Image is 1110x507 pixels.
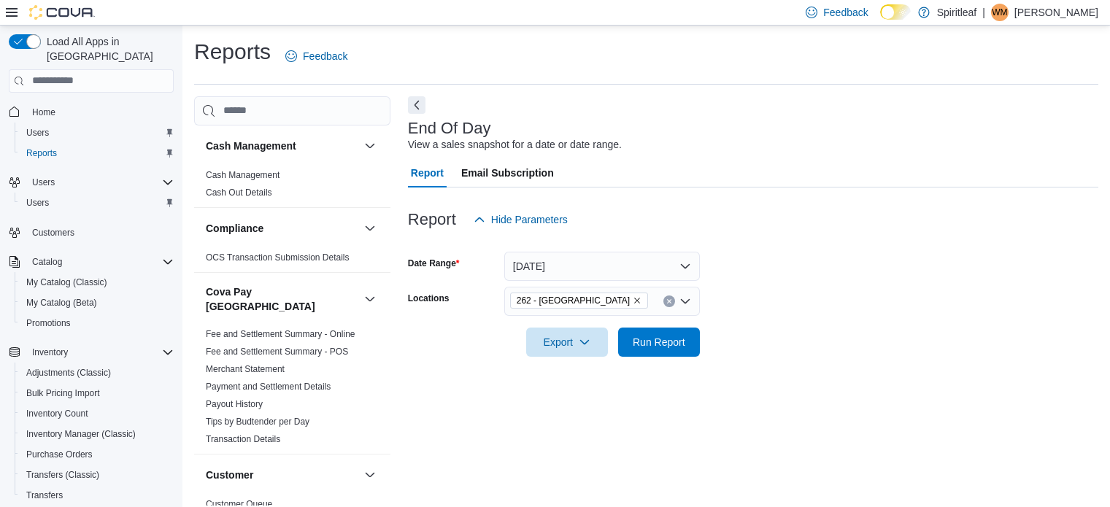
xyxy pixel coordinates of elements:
button: Clear input [663,295,675,307]
a: Reports [20,144,63,162]
a: Users [20,124,55,142]
h3: End Of Day [408,120,491,137]
h3: Cash Management [206,139,296,153]
h3: Customer [206,468,253,482]
span: Feedback [823,5,868,20]
button: Run Report [618,328,700,357]
span: Users [26,174,174,191]
a: My Catalog (Beta) [20,294,103,311]
span: Home [26,103,174,121]
button: Promotions [15,313,180,333]
span: Email Subscription [461,158,554,187]
a: Home [26,104,61,121]
span: Inventory Count [26,408,88,419]
a: Merchant Statement [206,364,285,374]
span: Inventory [26,344,174,361]
a: OCS Transaction Submission Details [206,252,350,263]
button: Compliance [206,221,358,236]
span: Cash Out Details [206,187,272,198]
span: Adjustments (Classic) [26,367,111,379]
button: Export [526,328,608,357]
span: Hide Parameters [491,212,568,227]
span: Run Report [633,335,685,349]
a: Customers [26,224,80,241]
span: Transfers [20,487,174,504]
div: Cash Management [194,166,390,207]
span: Purchase Orders [20,446,174,463]
a: Fee and Settlement Summary - POS [206,347,348,357]
span: 262 - Drayton Valley [510,293,648,309]
button: Bulk Pricing Import [15,383,180,403]
span: WM [992,4,1007,21]
button: Compliance [361,220,379,237]
label: Date Range [408,258,460,269]
div: Compliance [194,249,390,272]
span: Promotions [26,317,71,329]
span: 262 - [GEOGRAPHIC_DATA] [517,293,630,308]
button: Users [26,174,61,191]
span: Cash Management [206,169,280,181]
a: Transaction Details [206,434,280,444]
span: Fee and Settlement Summary - Online [206,328,355,340]
p: Spiritleaf [937,4,976,21]
button: Customer [206,468,358,482]
button: Users [3,172,180,193]
button: Cova Pay [GEOGRAPHIC_DATA] [361,290,379,308]
label: Locations [408,293,450,304]
button: Next [408,96,425,114]
button: Hide Parameters [468,205,574,234]
a: Tips by Budtender per Day [206,417,309,427]
h1: Reports [194,37,271,66]
p: [PERSON_NAME] [1014,4,1098,21]
span: Reports [26,147,57,159]
button: Transfers [15,485,180,506]
span: Feedback [303,49,347,63]
span: Catalog [32,256,62,268]
h3: Report [408,211,456,228]
a: Adjustments (Classic) [20,364,117,382]
button: Remove 262 - Drayton Valley from selection in this group [633,296,641,305]
a: Transfers [20,487,69,504]
span: Load All Apps in [GEOGRAPHIC_DATA] [41,34,174,63]
a: Fee and Settlement Summary - Online [206,329,355,339]
button: Inventory Count [15,403,180,424]
button: Cash Management [206,139,358,153]
span: Users [20,124,174,142]
span: Payment and Settlement Details [206,381,331,392]
span: Adjustments (Classic) [20,364,174,382]
span: Transaction Details [206,433,280,445]
a: Purchase Orders [20,446,99,463]
span: Tips by Budtender per Day [206,416,309,427]
button: Customers [3,222,180,243]
button: Open list of options [679,295,691,307]
span: Reports [20,144,174,162]
a: Cash Management [206,170,280,180]
span: Export [535,328,599,357]
span: Merchant Statement [206,363,285,375]
span: Payout History [206,398,263,410]
a: Inventory Count [20,405,94,422]
button: Catalog [3,252,180,272]
button: Cova Pay [GEOGRAPHIC_DATA] [206,285,358,314]
button: Adjustments (Classic) [15,363,180,383]
a: Cash Out Details [206,187,272,198]
span: Bulk Pricing Import [26,387,100,399]
span: My Catalog (Beta) [26,297,97,309]
button: Transfers (Classic) [15,465,180,485]
span: Fee and Settlement Summary - POS [206,346,348,357]
button: Cash Management [361,137,379,155]
span: Report [411,158,444,187]
span: Home [32,107,55,118]
span: Transfers (Classic) [26,469,99,481]
button: Catalog [26,253,68,271]
button: My Catalog (Beta) [15,293,180,313]
button: Reports [15,143,180,163]
a: My Catalog (Classic) [20,274,113,291]
span: Bulk Pricing Import [20,384,174,402]
p: | [982,4,985,21]
span: Catalog [26,253,174,271]
span: Inventory Manager (Classic) [26,428,136,440]
img: Cova [29,5,95,20]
